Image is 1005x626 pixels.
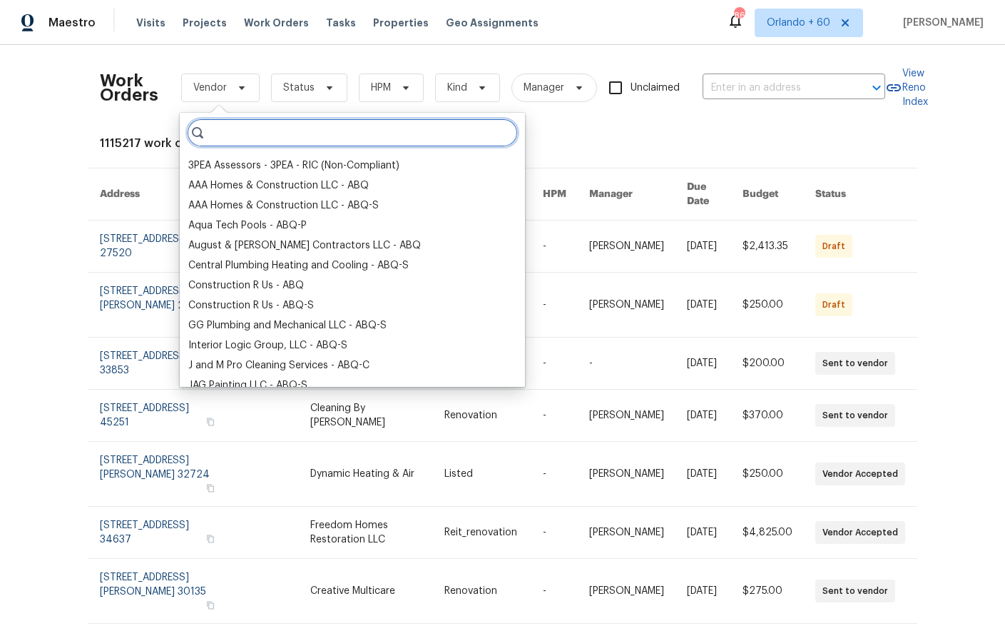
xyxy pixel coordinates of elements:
span: Status [283,81,315,95]
div: AAA Homes & Construction LLC - ABQ-S [188,198,379,213]
div: AAA Homes & Construction LLC - ABQ [188,178,369,193]
th: HPM [531,168,578,221]
div: 863 [734,9,744,23]
span: HPM [371,81,391,95]
td: - [531,221,578,273]
div: Construction R Us - ABQ [188,278,304,293]
td: - [531,442,578,507]
span: Manager [524,81,564,95]
td: [PERSON_NAME] [578,221,675,273]
button: Copy Address [204,532,217,545]
td: Freedom Homes Restoration LLC [299,507,433,559]
span: Visits [136,16,165,30]
div: August & [PERSON_NAME] Contractors LLC - ABQ [188,238,421,253]
span: [PERSON_NAME] [897,16,984,30]
td: Listed [433,442,531,507]
div: Central Plumbing Heating and Cooling - ABQ-S [188,258,409,273]
button: Copy Address [204,482,217,495]
td: - [531,507,578,559]
td: Cleaning By [PERSON_NAME] [299,390,433,442]
td: Renovation [433,390,531,442]
button: Open [867,78,887,98]
td: - [531,338,578,390]
th: Due Date [675,168,731,221]
td: [PERSON_NAME] [578,442,675,507]
th: Budget [731,168,804,221]
td: [PERSON_NAME] [578,559,675,624]
td: Renovation [433,559,531,624]
div: Construction R Us - ABQ-S [188,298,314,313]
div: Interior Logic Group, LLC - ABQ-S [188,338,347,353]
span: Maestro [49,16,96,30]
div: 3PEA Assessors - 3PEA - RIC (Non-Compliant) [188,158,399,173]
span: Vendor [193,81,227,95]
td: Reit_renovation [433,507,531,559]
div: 1115217 work orders [100,136,906,151]
div: GG Plumbing and Mechanical LLC - ABQ-S [188,318,387,333]
span: Projects [183,16,227,30]
td: [PERSON_NAME] [578,273,675,338]
td: - [531,273,578,338]
div: J and M Pro Cleaning Services - ABQ-C [188,358,369,373]
span: Unclaimed [631,81,680,96]
span: Orlando + 60 [767,16,830,30]
th: Manager [578,168,675,221]
td: Creative Multicare [299,559,433,624]
td: Dynamic Heating & Air [299,442,433,507]
th: Status [804,168,917,221]
span: Kind [447,81,467,95]
span: Work Orders [244,16,309,30]
td: [PERSON_NAME] [578,390,675,442]
span: Properties [373,16,429,30]
h2: Work Orders [100,74,158,102]
td: [PERSON_NAME] [578,507,675,559]
span: Tasks [326,18,356,28]
button: Copy Address [204,415,217,428]
td: - [531,390,578,442]
td: - [531,559,578,624]
button: Copy Address [204,599,217,612]
div: JAG Painting LLC - ABQ-S [188,378,307,393]
a: View Reno Index [885,66,928,109]
th: Address [88,168,229,221]
input: Enter in an address [703,77,845,99]
span: Geo Assignments [446,16,539,30]
td: - [578,338,675,390]
div: Aqua Tech Pools - ABQ-P [188,218,307,233]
